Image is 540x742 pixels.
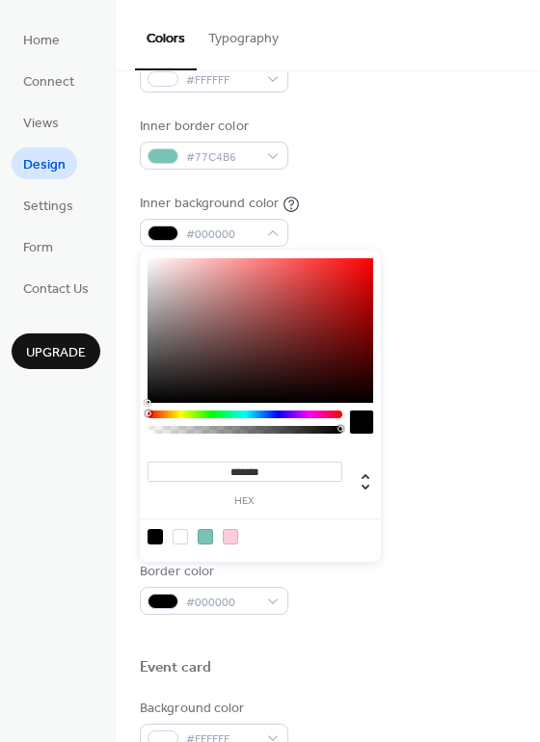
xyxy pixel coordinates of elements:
[223,529,238,544] div: rgb(255, 204, 223)
[198,529,213,544] div: rgb(119, 196, 182)
[12,230,65,262] a: Form
[12,189,85,221] a: Settings
[12,147,77,179] a: Design
[23,114,59,134] span: Views
[12,23,71,55] a: Home
[148,529,163,544] div: rgb(0, 0, 0)
[23,197,73,217] span: Settings
[23,155,66,175] span: Design
[186,70,257,91] span: #FFFFFF
[26,343,86,363] span: Upgrade
[12,272,100,304] a: Contact Us
[186,593,257,613] span: #000000
[140,194,279,214] div: Inner background color
[12,65,86,96] a: Connect
[23,238,53,258] span: Form
[140,117,284,137] div: Inner border color
[186,147,257,168] span: #77C4B6
[140,562,284,582] div: Border color
[148,496,342,507] label: hex
[23,31,60,51] span: Home
[140,699,284,719] div: Background color
[12,106,70,138] a: Views
[12,333,100,369] button: Upgrade
[140,658,211,678] div: Event card
[186,225,257,245] span: #000000
[23,279,89,300] span: Contact Us
[23,72,74,93] span: Connect
[173,529,188,544] div: rgb(255, 255, 255)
